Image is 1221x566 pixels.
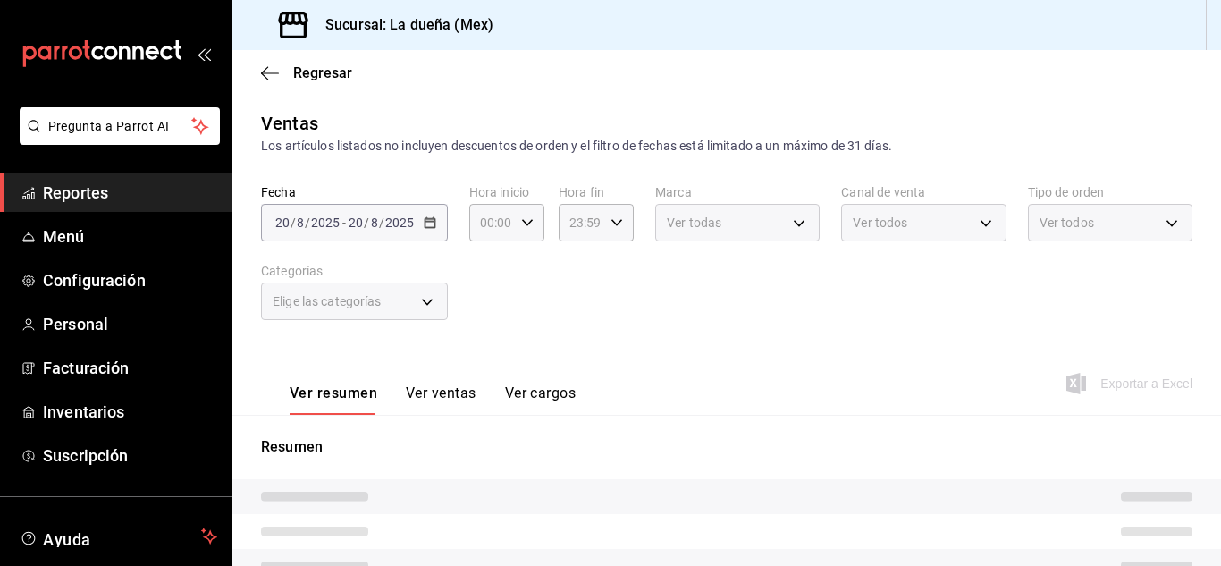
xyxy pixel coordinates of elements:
[261,436,1192,458] p: Resumen
[261,265,448,277] label: Categorías
[1028,186,1192,199] label: Tipo de orden
[296,215,305,230] input: --
[311,14,493,36] h3: Sucursal: La dueña (Mex)
[290,384,576,415] div: navigation tabs
[469,186,544,199] label: Hora inicio
[853,214,907,232] span: Ver todos
[261,186,448,199] label: Fecha
[293,64,352,81] span: Regresar
[261,137,1192,156] div: Los artículos listados no incluyen descuentos de orden y el filtro de fechas está limitado a un m...
[43,181,217,205] span: Reportes
[274,215,291,230] input: --
[43,526,194,547] span: Ayuda
[290,384,377,415] button: Ver resumen
[841,186,1006,199] label: Canal de venta
[261,110,318,137] div: Ventas
[310,215,341,230] input: ----
[43,356,217,380] span: Facturación
[384,215,415,230] input: ----
[43,400,217,424] span: Inventarios
[559,186,634,199] label: Hora fin
[43,268,217,292] span: Configuración
[261,64,352,81] button: Regresar
[43,224,217,249] span: Menú
[1040,214,1094,232] span: Ver todos
[406,384,476,415] button: Ver ventas
[305,215,310,230] span: /
[348,215,364,230] input: --
[197,46,211,61] button: open_drawer_menu
[291,215,296,230] span: /
[655,186,820,199] label: Marca
[43,312,217,336] span: Personal
[273,292,382,310] span: Elige las categorías
[370,215,379,230] input: --
[342,215,346,230] span: -
[667,214,721,232] span: Ver todas
[48,117,192,136] span: Pregunta a Parrot AI
[43,444,217,468] span: Suscripción
[505,384,577,415] button: Ver cargos
[364,215,369,230] span: /
[379,215,384,230] span: /
[20,107,220,145] button: Pregunta a Parrot AI
[13,130,220,148] a: Pregunta a Parrot AI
